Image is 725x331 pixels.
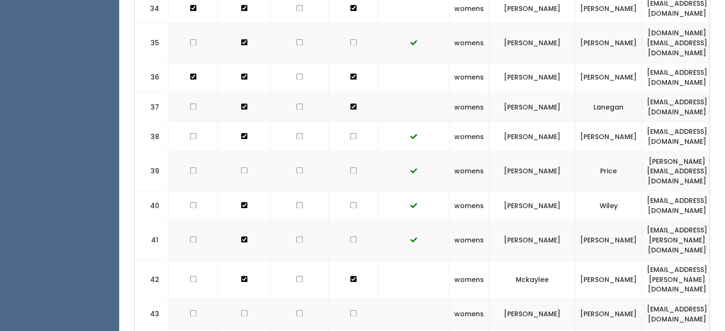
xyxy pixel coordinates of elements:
td: [DOMAIN_NAME][EMAIL_ADDRESS][DOMAIN_NAME] [642,23,713,63]
td: [PERSON_NAME] [575,63,642,92]
td: 36 [135,63,168,92]
td: [PERSON_NAME] [575,23,642,63]
td: [EMAIL_ADDRESS][DOMAIN_NAME] [642,191,713,221]
td: [EMAIL_ADDRESS][DOMAIN_NAME] [642,122,713,151]
td: [EMAIL_ADDRESS][DOMAIN_NAME] [642,92,713,122]
td: Price [575,151,642,191]
td: womens [449,23,489,63]
td: womens [449,122,489,151]
td: 41 [135,221,168,260]
td: [PERSON_NAME] [575,260,642,300]
td: 43 [135,299,168,329]
td: [PERSON_NAME] [575,299,642,329]
td: [PERSON_NAME] [489,221,575,260]
td: Wiley [575,191,642,221]
td: [PERSON_NAME] [489,63,575,92]
td: 39 [135,151,168,191]
td: 37 [135,92,168,122]
td: womens [449,260,489,300]
td: 35 [135,23,168,63]
td: [PERSON_NAME] [489,191,575,221]
td: womens [449,92,489,122]
td: womens [449,63,489,92]
td: Mckaylee [489,260,575,300]
td: [PERSON_NAME] [575,122,642,151]
td: [PERSON_NAME] [489,92,575,122]
td: [EMAIL_ADDRESS][DOMAIN_NAME] [642,299,713,329]
td: [PERSON_NAME] [575,221,642,260]
td: [EMAIL_ADDRESS][PERSON_NAME][DOMAIN_NAME] [642,221,713,260]
td: [EMAIL_ADDRESS][PERSON_NAME][DOMAIN_NAME] [642,260,713,300]
td: Lanegan [575,92,642,122]
td: [PERSON_NAME][EMAIL_ADDRESS][DOMAIN_NAME] [642,151,713,191]
td: womens [449,191,489,221]
td: 42 [135,260,168,300]
td: womens [449,221,489,260]
td: [PERSON_NAME] [489,23,575,63]
td: womens [449,299,489,329]
td: [PERSON_NAME] [489,151,575,191]
td: 38 [135,122,168,151]
td: womens [449,151,489,191]
td: [PERSON_NAME] [489,122,575,151]
td: [PERSON_NAME] [489,299,575,329]
td: 40 [135,191,168,221]
td: [EMAIL_ADDRESS][DOMAIN_NAME] [642,63,713,92]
